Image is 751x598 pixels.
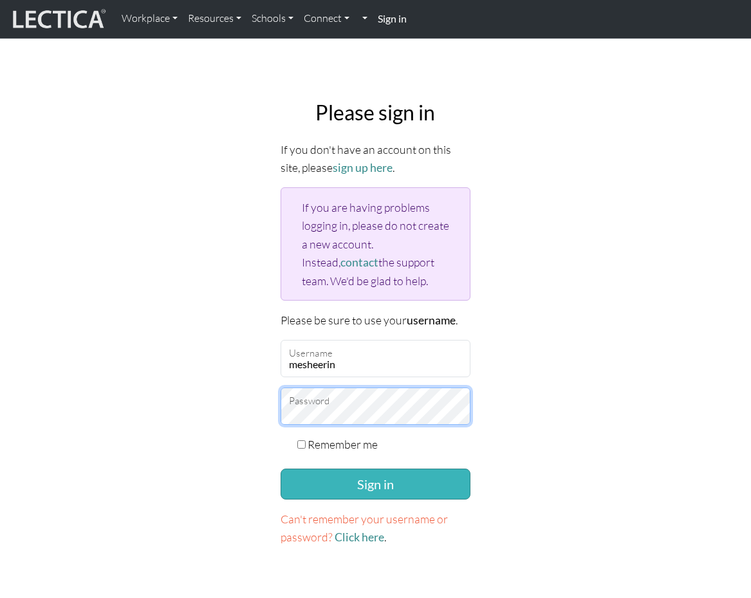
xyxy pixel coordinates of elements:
p: . [281,510,471,547]
h2: Please sign in [281,100,471,125]
a: sign up here [333,161,393,174]
input: Username [281,340,471,377]
label: Remember me [308,435,378,453]
a: Sign in [373,5,412,33]
div: If you are having problems logging in, please do not create a new account. Instead, the support t... [281,187,471,301]
button: Sign in [281,469,471,500]
p: If you don't have an account on this site, please . [281,140,471,177]
a: Workplace [116,5,183,32]
strong: Sign in [378,12,407,24]
a: Click here [335,530,384,544]
a: Schools [246,5,299,32]
p: Please be sure to use your . [281,311,471,330]
span: Can't remember your username or password? [281,512,448,544]
a: Connect [299,5,355,32]
a: Resources [183,5,246,32]
strong: username [407,313,456,327]
img: lecticalive [10,7,106,32]
a: contact [340,256,378,269]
